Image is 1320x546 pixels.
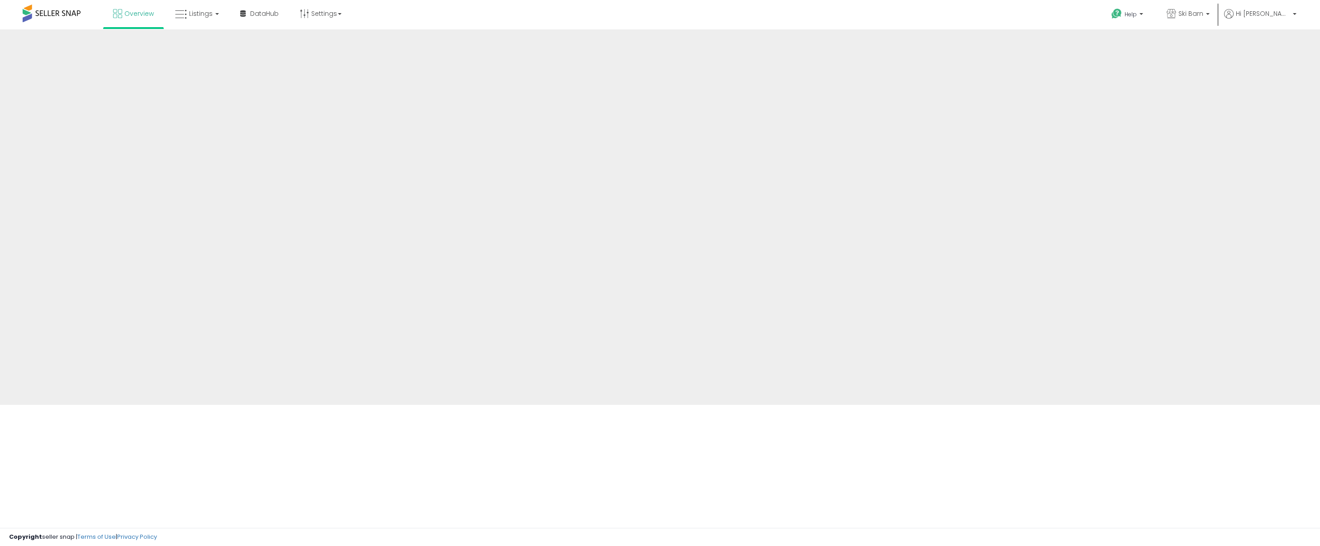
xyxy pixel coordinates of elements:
[1236,9,1290,18] span: Hi [PERSON_NAME]
[1125,10,1137,18] span: Help
[1104,1,1152,29] a: Help
[250,9,279,18] span: DataHub
[1111,8,1122,19] i: Get Help
[124,9,154,18] span: Overview
[1224,9,1296,29] a: Hi [PERSON_NAME]
[189,9,213,18] span: Listings
[1178,9,1203,18] span: Ski Barn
